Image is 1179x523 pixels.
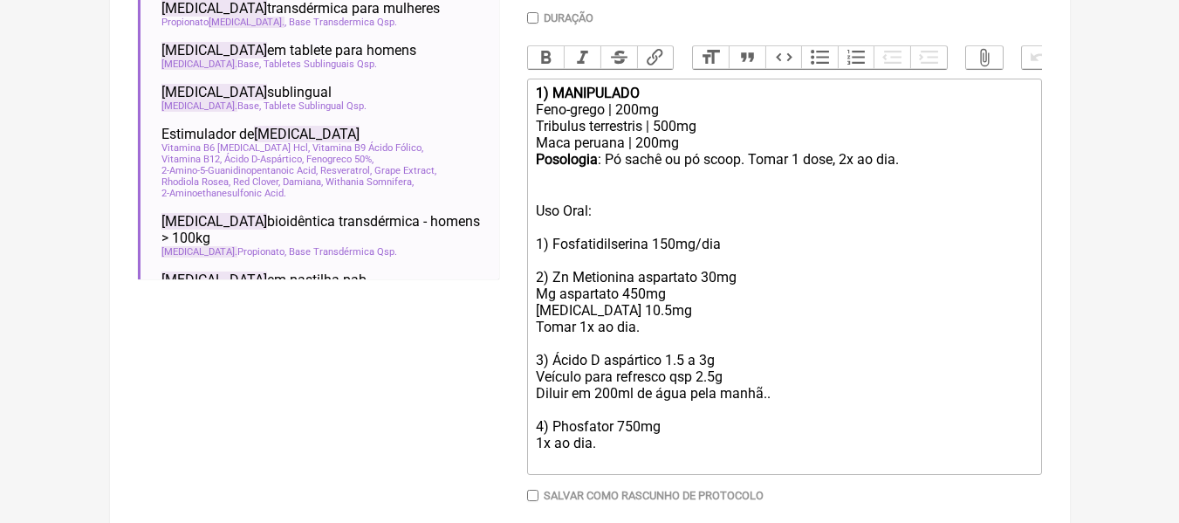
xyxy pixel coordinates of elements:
[374,165,436,176] span: Grape Extract
[161,42,267,58] span: [MEDICAL_DATA]
[161,246,237,258] span: [MEDICAL_DATA]
[536,85,640,101] strong: 1) MANIPULADO
[765,46,802,69] button: Code
[161,58,237,70] span: [MEDICAL_DATA]
[161,142,310,154] span: Vitamina B6 [MEDICAL_DATA] Hcl
[161,272,367,288] span: em pastilha pab
[326,176,414,188] span: Withania Somnifera
[161,100,237,112] span: [MEDICAL_DATA]
[600,46,637,69] button: Strikethrough
[874,46,910,69] button: Decrease Level
[729,46,765,69] button: Quote
[536,151,598,168] strong: Posologia
[161,246,286,258] span: Propionato
[264,58,377,70] span: Tabletes Sublinguais Qsp
[224,154,304,165] span: Ácido D-Aspártico
[161,100,261,112] span: Base
[910,46,947,69] button: Increase Level
[312,142,423,154] span: Vitamina B9 Ácido Fólico
[283,176,323,188] span: Damiana
[966,46,1003,69] button: Attach Files
[289,17,397,28] span: Base Transdermica Qsp
[161,84,332,100] span: sublingual
[161,84,267,100] span: [MEDICAL_DATA]
[161,213,485,246] span: bioidêntica transdérmica - homens > 100kg
[233,176,280,188] span: Red Clover
[254,126,360,142] span: [MEDICAL_DATA]
[161,165,318,176] span: 2-Amino-5-Guanidinopentanoic Acid
[161,188,286,199] span: 2-Aminoethanesulfonic Acid
[564,46,600,69] button: Italic
[536,151,1032,186] div: : Pó sachê ou pó scoop. Tomar 1 dose, 2x ao dia. ㅤ
[161,126,360,142] span: Estimulador de
[544,489,764,502] label: Salvar como rascunho de Protocolo
[161,176,230,188] span: Rhodiola Rosea
[264,100,367,112] span: Tablete Sublingual Qsp
[528,46,565,69] button: Bold
[161,42,416,58] span: em tablete para homens
[536,118,1032,134] div: Tribulus terrestris | 500mg
[320,165,372,176] span: Resveratrol
[289,246,397,258] span: Base Transdérmica Qsp
[838,46,874,69] button: Numbers
[161,272,267,288] span: [MEDICAL_DATA]
[1022,46,1059,69] button: Undo
[209,17,284,28] span: [MEDICAL_DATA]
[637,46,674,69] button: Link
[693,46,730,69] button: Heading
[306,154,374,165] span: Fenogreco 50%
[536,134,1032,151] div: Maca peruana | 200mg
[161,154,222,165] span: Vitamina B12
[536,101,1032,118] div: Feno-grego | 200mg
[544,11,593,24] label: Duração
[536,186,1032,468] div: Uso Oral: 1) Fosfatidilserina 150mg/dia 2) Zn Metionina aspartato 30mg Mg aspartato 450mg [MEDICA...
[161,213,267,230] span: [MEDICAL_DATA]
[801,46,838,69] button: Bullets
[161,17,286,28] span: Propionato
[161,58,261,70] span: Base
